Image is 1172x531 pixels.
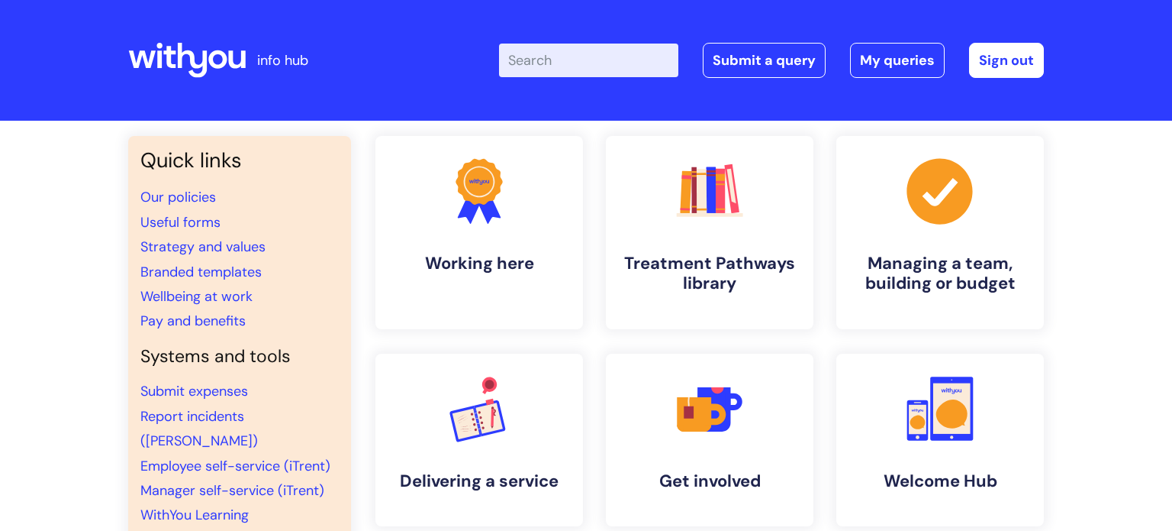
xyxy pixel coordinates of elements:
p: info hub [257,48,308,73]
h4: Systems and tools [140,346,339,367]
h4: Delivering a service [388,471,571,491]
a: Get involved [606,354,813,526]
a: WithYou Learning [140,506,249,524]
a: Wellbeing at work [140,287,253,306]
a: Pay and benefits [140,312,246,330]
h4: Treatment Pathways library [618,254,801,294]
a: Managing a team, building or budget [836,136,1044,329]
a: Employee self-service (iTrent) [140,457,330,475]
a: Submit expenses [140,382,248,400]
a: Report incidents ([PERSON_NAME]) [140,407,258,450]
a: Submit a query [703,43,826,78]
h3: Quick links [140,148,339,173]
h4: Welcome Hub [848,471,1032,491]
a: Working here [375,136,583,329]
a: Welcome Hub [836,354,1044,526]
a: Manager self-service (iTrent) [140,481,324,500]
a: Our policies [140,188,216,206]
input: Search [499,44,678,77]
h4: Get involved [618,471,801,491]
a: Delivering a service [375,354,583,526]
div: | - [499,43,1044,78]
a: Strategy and values [140,238,266,256]
h4: Managing a team, building or budget [848,254,1032,294]
a: Useful forms [140,213,221,232]
a: My queries [850,43,945,78]
h4: Working here [388,254,571,274]
a: Treatment Pathways library [606,136,813,329]
a: Sign out [969,43,1044,78]
a: Branded templates [140,263,262,281]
